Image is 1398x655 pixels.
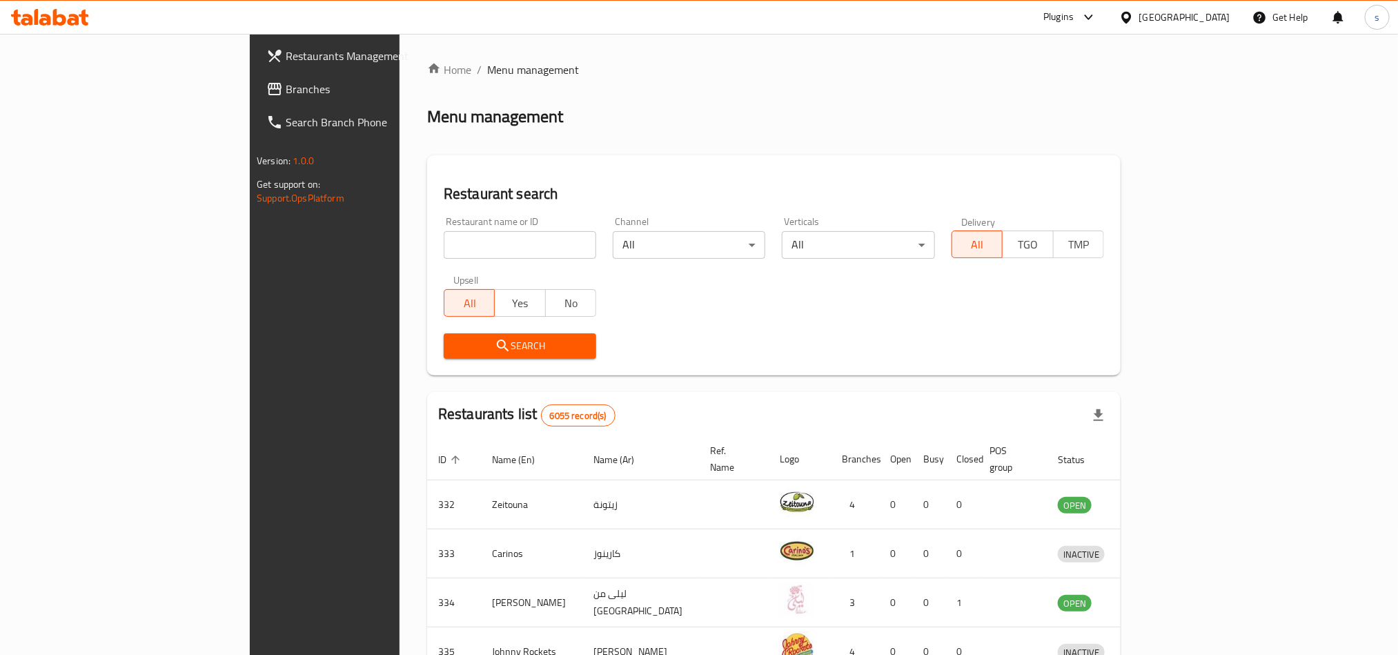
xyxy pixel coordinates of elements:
[481,480,582,529] td: Zeitouna
[481,529,582,578] td: Carinos
[1043,9,1074,26] div: Plugins
[257,189,344,207] a: Support.OpsPlatform
[255,106,483,139] a: Search Branch Phone
[487,61,579,78] span: Menu management
[593,451,652,468] span: Name (Ar)
[551,293,591,313] span: No
[831,480,879,529] td: 4
[453,275,479,285] label: Upsell
[912,578,945,627] td: 0
[952,231,1003,258] button: All
[1058,498,1092,514] span: OPEN
[780,485,814,519] img: Zeitouna
[831,529,879,578] td: 1
[912,438,945,480] th: Busy
[879,438,912,480] th: Open
[286,48,472,64] span: Restaurants Management
[990,442,1030,476] span: POS group
[1002,231,1053,258] button: TGO
[958,235,997,255] span: All
[945,480,978,529] td: 0
[255,72,483,106] a: Branches
[1058,547,1105,563] span: INACTIVE
[427,61,1121,78] nav: breadcrumb
[782,231,934,259] div: All
[780,583,814,617] img: Leila Min Lebnan
[1375,10,1379,25] span: s
[438,451,464,468] span: ID
[780,534,814,568] img: Carinos
[444,333,596,359] button: Search
[582,578,699,627] td: ليلى من [GEOGRAPHIC_DATA]
[1053,231,1104,258] button: TMP
[879,480,912,529] td: 0
[455,338,585,355] span: Search
[1058,595,1092,612] div: OPEN
[912,480,945,529] td: 0
[500,293,540,313] span: Yes
[831,578,879,627] td: 3
[286,114,472,130] span: Search Branch Phone
[613,231,765,259] div: All
[438,404,616,427] h2: Restaurants list
[286,81,472,97] span: Branches
[1008,235,1047,255] span: TGO
[481,578,582,627] td: [PERSON_NAME]
[427,106,563,128] h2: Menu management
[710,442,752,476] span: Ref. Name
[1058,596,1092,612] span: OPEN
[444,184,1104,204] h2: Restaurant search
[945,529,978,578] td: 0
[542,409,615,422] span: 6055 record(s)
[912,529,945,578] td: 0
[255,39,483,72] a: Restaurants Management
[879,529,912,578] td: 0
[945,578,978,627] td: 1
[293,152,314,170] span: 1.0.0
[879,578,912,627] td: 0
[541,404,616,427] div: Total records count
[444,289,495,317] button: All
[1139,10,1230,25] div: [GEOGRAPHIC_DATA]
[961,217,996,226] label: Delivery
[582,480,699,529] td: زيتونة
[945,438,978,480] th: Closed
[1059,235,1099,255] span: TMP
[444,231,596,259] input: Search for restaurant name or ID..
[494,289,545,317] button: Yes
[257,175,320,193] span: Get support on:
[1082,399,1115,432] div: Export file
[831,438,879,480] th: Branches
[1058,497,1092,514] div: OPEN
[582,529,699,578] td: كارينوز
[450,293,489,313] span: All
[1058,546,1105,563] div: INACTIVE
[769,438,831,480] th: Logo
[257,152,291,170] span: Version:
[492,451,553,468] span: Name (En)
[545,289,596,317] button: No
[1058,451,1103,468] span: Status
